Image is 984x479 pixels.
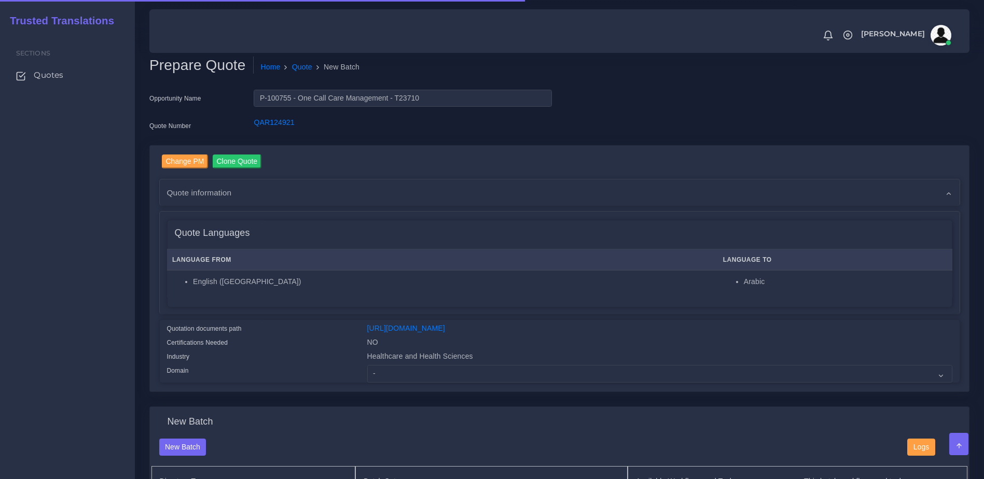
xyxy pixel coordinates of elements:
[149,94,201,103] label: Opportunity Name
[167,249,718,271] th: Language From
[292,62,312,73] a: Quote
[159,439,206,456] button: New Batch
[717,249,952,271] th: Language To
[193,276,712,287] li: English ([GEOGRAPHIC_DATA])
[359,337,960,351] div: NO
[160,179,960,206] div: Quote information
[162,154,209,168] input: Change PM
[8,64,127,86] a: Quotes
[861,30,925,37] span: [PERSON_NAME]
[3,12,114,30] a: Trusted Translations
[175,228,250,239] h4: Quote Languages
[34,69,63,81] span: Quotes
[931,25,951,46] img: avatar
[167,338,228,347] label: Certifications Needed
[167,416,213,428] h4: New Batch
[149,57,254,74] h2: Prepare Quote
[3,15,114,27] h2: Trusted Translations
[213,154,262,168] input: Clone Quote
[167,187,232,199] span: Quote information
[167,352,190,361] label: Industry
[359,351,960,365] div: Healthcare and Health Sciences
[907,439,935,456] button: Logs
[167,366,189,375] label: Domain
[367,324,445,332] a: [URL][DOMAIN_NAME]
[16,49,50,57] span: Sections
[856,25,955,46] a: [PERSON_NAME]avatar
[167,324,242,333] label: Quotation documents path
[254,118,294,126] a: QAR124921
[159,442,206,450] a: New Batch
[312,62,359,73] li: New Batch
[913,443,929,451] span: Logs
[261,62,281,73] a: Home
[149,121,191,131] label: Quote Number
[744,276,947,287] li: Arabic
